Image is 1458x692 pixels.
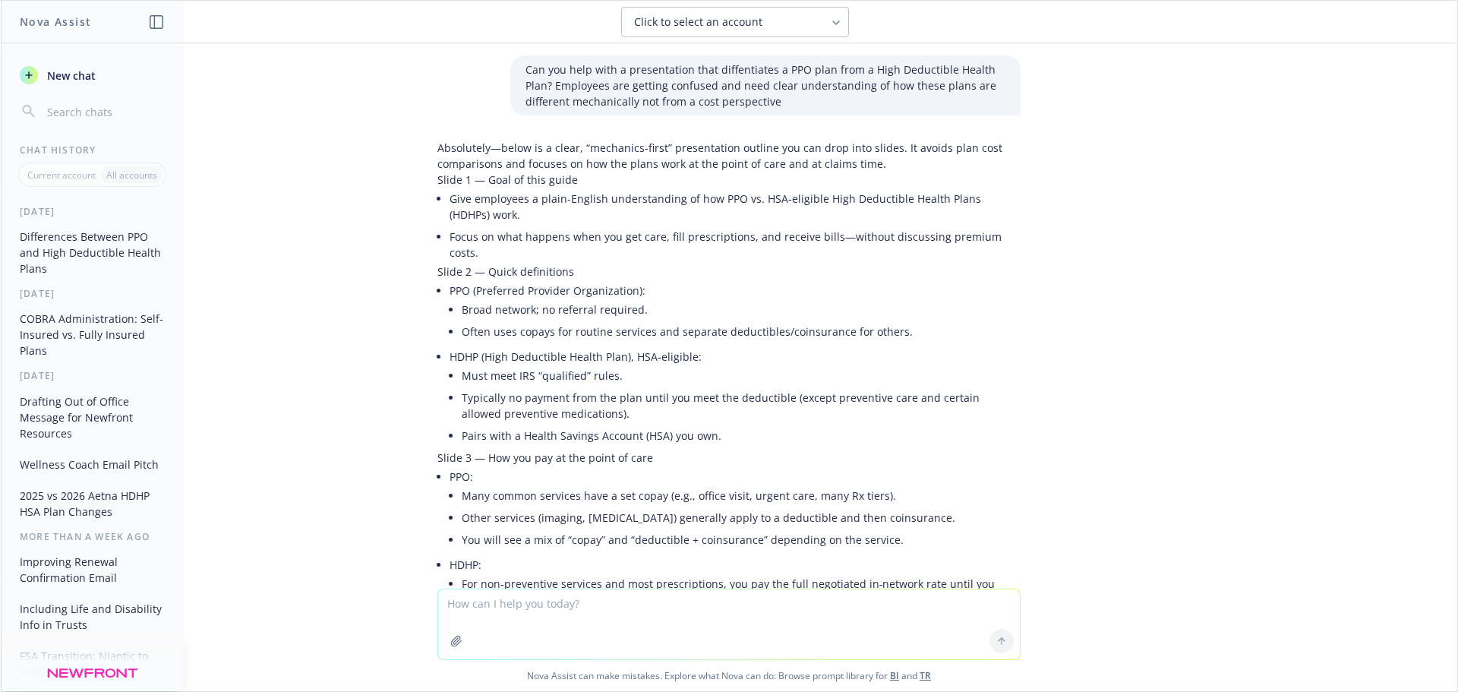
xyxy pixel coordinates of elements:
button: Wellness Coach Email Pitch [14,452,171,477]
span: Nova Assist can make mistakes. Explore what Nova can do: Browse prompt library for and [7,660,1451,691]
div: [DATE] [2,287,183,300]
button: Improving Renewal Confirmation Email [14,549,171,590]
li: You will see a mix of “copay” and “deductible + coinsurance” depending on the service. [462,529,1021,551]
p: Can you help with a presentation that diffentiates a PPO plan from a High Deductible Health Plan?... [525,62,1005,109]
li: Pairs with a Health Savings Account (HSA) you own. [462,425,1021,447]
p: Slide 3 — How you pay at the point of care [437,450,1021,466]
a: BI [890,669,899,682]
button: Drafting Out of Office Message for Newfront Resources [14,389,171,446]
div: More than a week ago [2,530,183,543]
li: Typically no payment from the plan until you meet the deductible (except preventive care and cert... [462,387,1021,425]
li: HDHP: [450,554,1021,690]
p: All accounts [106,169,157,182]
div: [DATE] [2,369,183,382]
li: PPO (Preferred Provider Organization): [450,280,1021,346]
p: Slide 2 — Quick definitions [437,264,1021,280]
span: Click to select an account [634,14,762,30]
button: New chat [14,62,171,89]
li: Many common services have a set copay (e.g., office visit, urgent care, many Rx tiers). [462,485,1021,507]
li: PPO: [450,466,1021,554]
li: HDHP (High Deductible Health Plan), HSA‑eligible: [450,346,1021,450]
li: Focus on what happens when you get care, fill prescriptions, and receive bills—without discussing... [450,226,1021,264]
li: Broad network; no referral required. [462,299,1021,321]
button: 2025 vs 2026 Aetna HDHP HSA Plan Changes [14,483,171,524]
p: Absolutely—below is a clear, “mechanics-first” presentation outline you can drop into slides. It ... [437,140,1021,172]
li: For non‑preventive services and most prescriptions, you pay the full negotiated in‑network rate u... [462,573,1021,611]
div: [DATE] [2,205,183,218]
p: Slide 1 — Goal of this guide [437,172,1021,188]
li: Must meet IRS “qualified” rules. [462,365,1021,387]
li: Other services (imaging, [MEDICAL_DATA]) generally apply to a deductible and then coinsurance. [462,507,1021,529]
button: Differences Between PPO and High Deductible Health Plans [14,224,171,281]
p: Current account [27,169,96,182]
button: COBRA Administration: Self-Insured vs. Fully Insured Plans [14,306,171,363]
button: Including Life and Disability Info in Trusts [14,596,171,637]
li: Give employees a plain-English understanding of how PPO vs. HSA‑eligible High Deductible Health P... [450,188,1021,226]
input: Search chats [44,101,165,122]
a: TR [920,669,931,682]
div: Chat History [2,144,183,156]
li: Often uses copays for routine services and separate deductibles/coinsurance for others. [462,321,1021,343]
button: FSA Transition: Niantic to Scopely Benefits [14,643,171,684]
h1: Nova Assist [20,14,91,30]
span: New chat [44,68,96,84]
button: Click to select an account [621,7,849,37]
